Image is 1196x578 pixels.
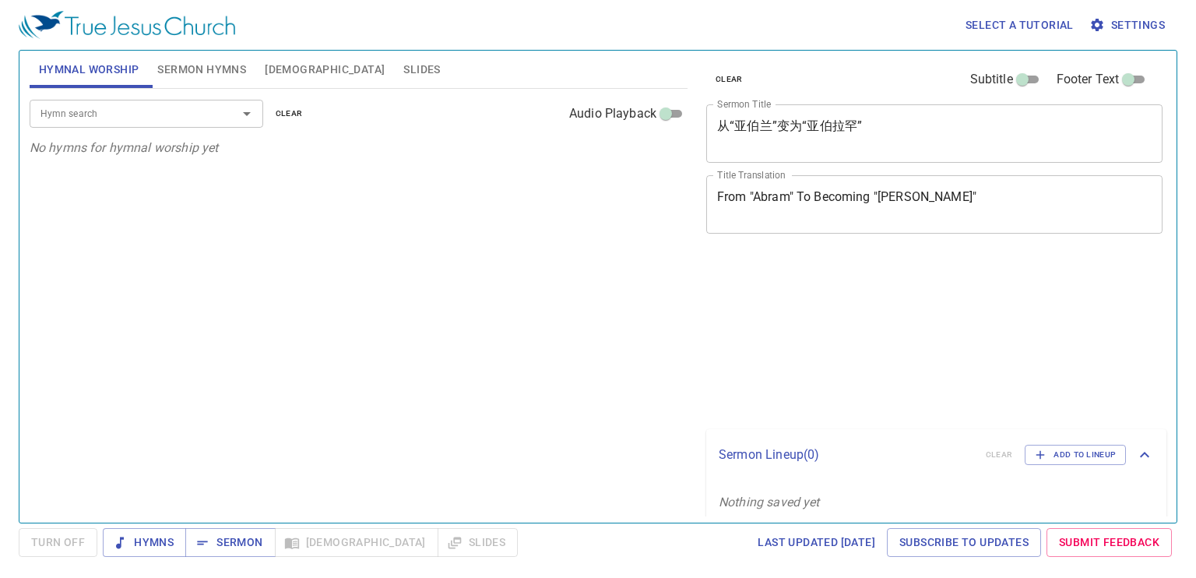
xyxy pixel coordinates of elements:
[1092,16,1165,35] span: Settings
[717,118,1152,148] textarea: 从“亚伯兰”变为“亚伯拉罕”
[265,60,385,79] span: [DEMOGRAPHIC_DATA]
[716,72,743,86] span: clear
[751,528,881,557] a: Last updated [DATE]
[1046,528,1172,557] a: Submit Feedback
[1086,11,1171,40] button: Settings
[1035,448,1116,462] span: Add to Lineup
[19,11,235,39] img: True Jesus Church
[1057,70,1120,89] span: Footer Text
[185,528,275,557] button: Sermon
[717,189,1152,219] textarea: From "Abram" To Becoming "[PERSON_NAME]"
[276,107,303,121] span: clear
[198,533,262,552] span: Sermon
[700,250,1073,424] iframe: from-child
[887,528,1041,557] a: Subscribe to Updates
[157,60,246,79] span: Sermon Hymns
[719,495,820,509] i: Nothing saved yet
[966,16,1074,35] span: Select a tutorial
[30,140,219,155] i: No hymns for hymnal worship yet
[706,429,1166,481] div: Sermon Lineup(0)clearAdd to Lineup
[115,533,174,552] span: Hymns
[236,103,258,125] button: Open
[403,60,440,79] span: Slides
[758,533,875,552] span: Last updated [DATE]
[719,446,973,464] p: Sermon Lineup ( 0 )
[266,104,312,123] button: clear
[1025,445,1126,465] button: Add to Lineup
[1059,533,1159,552] span: Submit Feedback
[706,70,752,89] button: clear
[959,11,1080,40] button: Select a tutorial
[899,533,1029,552] span: Subscribe to Updates
[103,528,186,557] button: Hymns
[39,60,139,79] span: Hymnal Worship
[569,104,656,123] span: Audio Playback
[970,70,1013,89] span: Subtitle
